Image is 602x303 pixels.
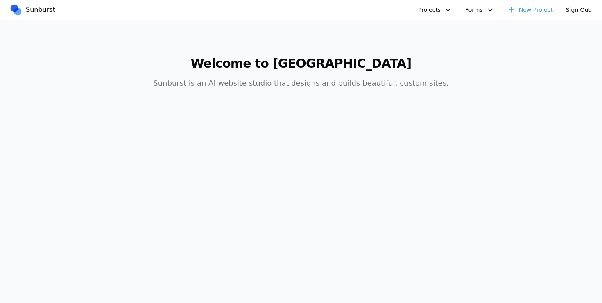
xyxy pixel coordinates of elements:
[144,56,458,71] h1: Welcome to [GEOGRAPHIC_DATA]
[413,3,457,16] button: Projects
[460,3,499,16] button: Forms
[502,3,558,16] a: New Project
[144,77,458,89] p: Sunburst is an AI website studio that designs and builds beautiful, custom sites.
[9,4,59,16] a: Sunburst
[26,5,55,15] span: Sunburst
[561,3,595,16] button: Sign Out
